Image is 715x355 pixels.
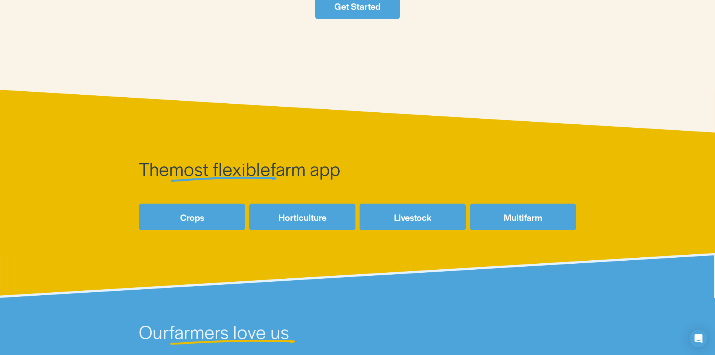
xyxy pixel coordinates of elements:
a: Horticulture [249,204,355,230]
a: Multifarm [470,204,576,230]
span: farm app [271,156,340,181]
div: Open Intercom Messenger [689,329,707,347]
span: The [139,156,169,181]
span: most flexible [169,156,270,181]
span: farmers love us [169,319,289,344]
a: Crops [139,204,245,230]
span: Our [139,319,169,344]
a: Livestock [360,204,466,230]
